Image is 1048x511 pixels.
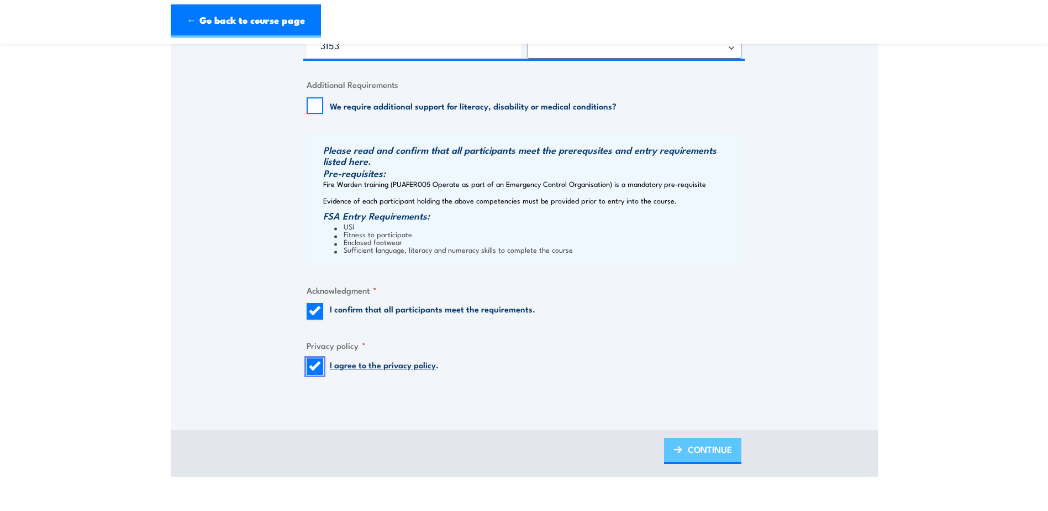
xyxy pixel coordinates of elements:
h3: Pre-requisites: [323,168,739,179]
li: Enclosed footwear [334,238,739,246]
div: Fire Warden training (PUAFER005 Operate as part of an Emergency Control Organisation) is a mandat... [307,133,741,264]
li: Sufficient language, literacy and numeracy skills to complete the course [334,246,739,253]
a: CONTINUE [664,438,741,464]
h3: FSA Entry Requirements: [323,210,739,221]
legend: Additional Requirements [307,78,398,91]
p: Evidence of each participant holding the above competencies must be provided prior to entry into ... [323,196,739,205]
a: ← Go back to course page [171,4,321,38]
label: I confirm that all participants meet the requirements. [330,303,535,320]
span: CONTINUE [688,435,732,464]
legend: Privacy policy [307,339,366,352]
label: . [330,358,439,375]
h3: Please read and confirm that all participants meet the prerequsites and entry requirements listed... [323,144,739,166]
label: We require additional support for literacy, disability or medical conditions? [330,100,617,111]
legend: Acknowledgment [307,284,377,296]
li: Fitness to participate [334,230,739,238]
li: USI [334,222,739,230]
a: I agree to the privacy policy [330,358,436,371]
